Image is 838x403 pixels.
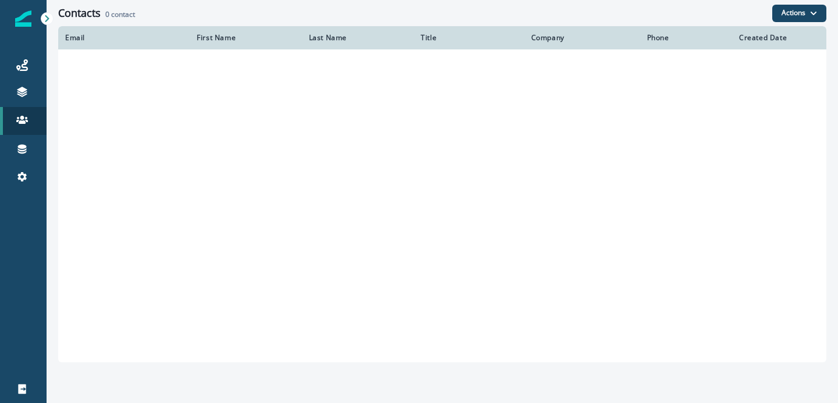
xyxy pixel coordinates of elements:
[58,7,101,20] h1: Contacts
[531,33,633,42] div: Company
[15,10,31,27] img: Inflection
[421,33,517,42] div: Title
[309,33,407,42] div: Last Name
[105,10,135,19] h2: contact
[772,5,826,22] button: Actions
[105,9,109,19] span: 0
[197,33,294,42] div: First Name
[65,33,183,42] div: Email
[739,33,819,42] div: Created Date
[647,33,725,42] div: Phone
